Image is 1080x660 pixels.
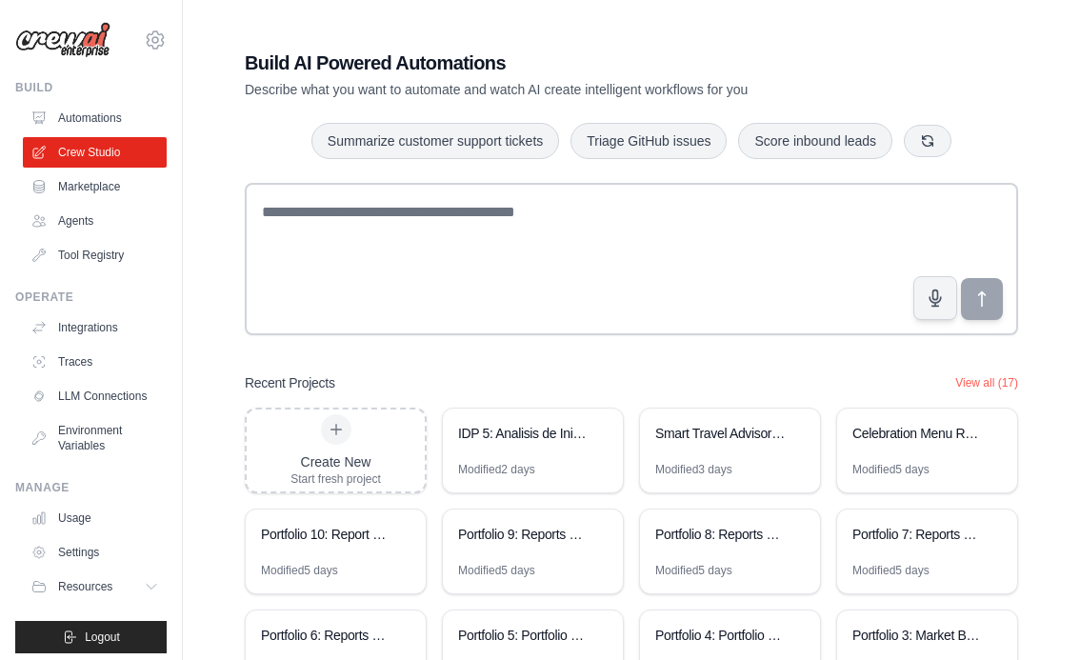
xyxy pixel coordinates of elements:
a: Crew Studio [23,137,167,168]
button: Click to speak your automation idea [913,276,957,320]
a: Marketplace [23,171,167,202]
a: Settings [23,537,167,568]
a: Agents [23,206,167,236]
div: Modified 5 days [852,462,930,477]
img: Logo [15,22,110,58]
div: Portfolio 3: Market Behavior Analytics Platform [852,626,983,645]
button: View all (17) [955,375,1018,390]
div: Operate [15,290,167,305]
a: Tool Registry [23,240,167,270]
button: Score inbound leads [738,123,892,159]
div: Modified 5 days [655,563,732,578]
h1: Build AI Powered Automations [245,50,885,76]
h3: Recent Projects [245,373,335,392]
div: Portfolio 4: Portfolio and competitors table consolidator [655,626,786,645]
div: Portfolio 5: Portfolio Management Strategy Automation [458,626,589,645]
div: Portfolio 9: Reports 4 - Portfolio Investment Roadmap Generator [458,525,589,544]
div: Portfolio 7: Reports 2 - Initiatives KPIs [852,525,983,544]
div: Portfolio 8: Reports 3 - Portfolio Investment Optimization Reports Generator [655,525,786,544]
div: Create New [290,452,381,471]
button: Get new suggestions [904,125,951,157]
div: Portfolio 10: Report 5 - TSR and EVA overall impact [261,525,391,544]
a: Usage [23,503,167,533]
div: Modified 5 days [852,563,930,578]
button: Summarize customer support tickets [311,123,559,159]
button: Resources [23,571,167,602]
div: Start fresh project [290,471,381,487]
div: Modified 2 days [458,462,535,477]
a: Traces [23,347,167,377]
a: Integrations [23,312,167,343]
p: Describe what you want to automate and watch AI create intelligent workflows for you [245,80,885,99]
button: Triage GitHub issues [570,123,727,159]
a: Environment Variables [23,415,167,461]
div: Modified 5 days [458,563,535,578]
button: Logout [15,621,167,653]
div: Celebration Menu Recommendation Platform [852,424,983,443]
div: IDP 5: Analisis de Iniciativas - Casos de Exito y Evaluacion EVA [458,424,589,443]
a: LLM Connections [23,381,167,411]
div: Modified 3 days [655,462,732,477]
div: Modified 5 days [261,563,338,578]
a: Automations [23,103,167,133]
div: Smart Travel Advisory Assistant [655,424,786,443]
div: Portfolio 6: Reports 1 - Portfolio Optimization - Automation 1: Initiative Lists [261,626,391,645]
span: Resources [58,579,112,594]
div: Build [15,80,167,95]
div: Manage [15,480,167,495]
span: Logout [85,630,120,645]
